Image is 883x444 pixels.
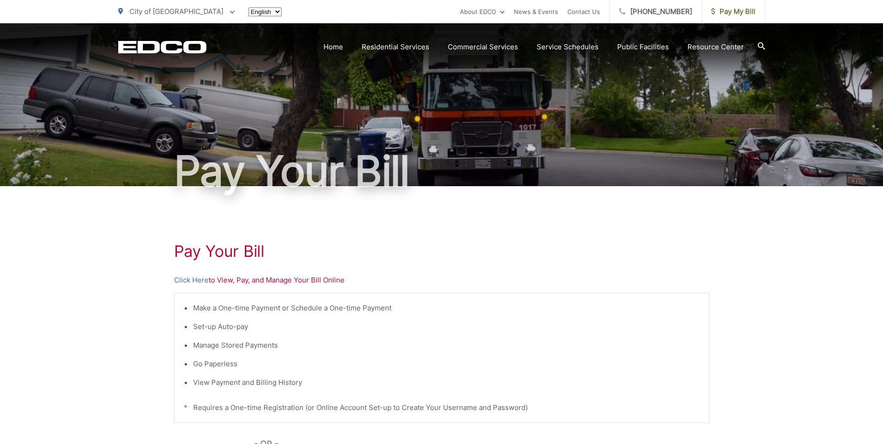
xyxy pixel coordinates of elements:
[448,41,518,53] a: Commercial Services
[174,275,709,286] p: to View, Pay, and Manage Your Bill Online
[617,41,669,53] a: Public Facilities
[537,41,599,53] a: Service Schedules
[460,6,505,17] a: About EDCO
[193,358,700,370] li: Go Paperless
[184,402,700,413] p: * Requires a One-time Registration (or Online Account Set-up to Create Your Username and Password)
[193,303,700,314] li: Make a One-time Payment or Schedule a One-time Payment
[362,41,429,53] a: Residential Services
[688,41,744,53] a: Resource Center
[193,340,700,351] li: Manage Stored Payments
[567,6,600,17] a: Contact Us
[118,148,765,195] h1: Pay Your Bill
[118,40,207,54] a: EDCD logo. Return to the homepage.
[711,6,755,17] span: Pay My Bill
[174,275,209,286] a: Click Here
[249,7,282,16] select: Select a language
[514,6,558,17] a: News & Events
[193,321,700,332] li: Set-up Auto-pay
[129,7,223,16] span: City of [GEOGRAPHIC_DATA]
[174,242,709,261] h1: Pay Your Bill
[193,377,700,388] li: View Payment and Billing History
[324,41,343,53] a: Home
